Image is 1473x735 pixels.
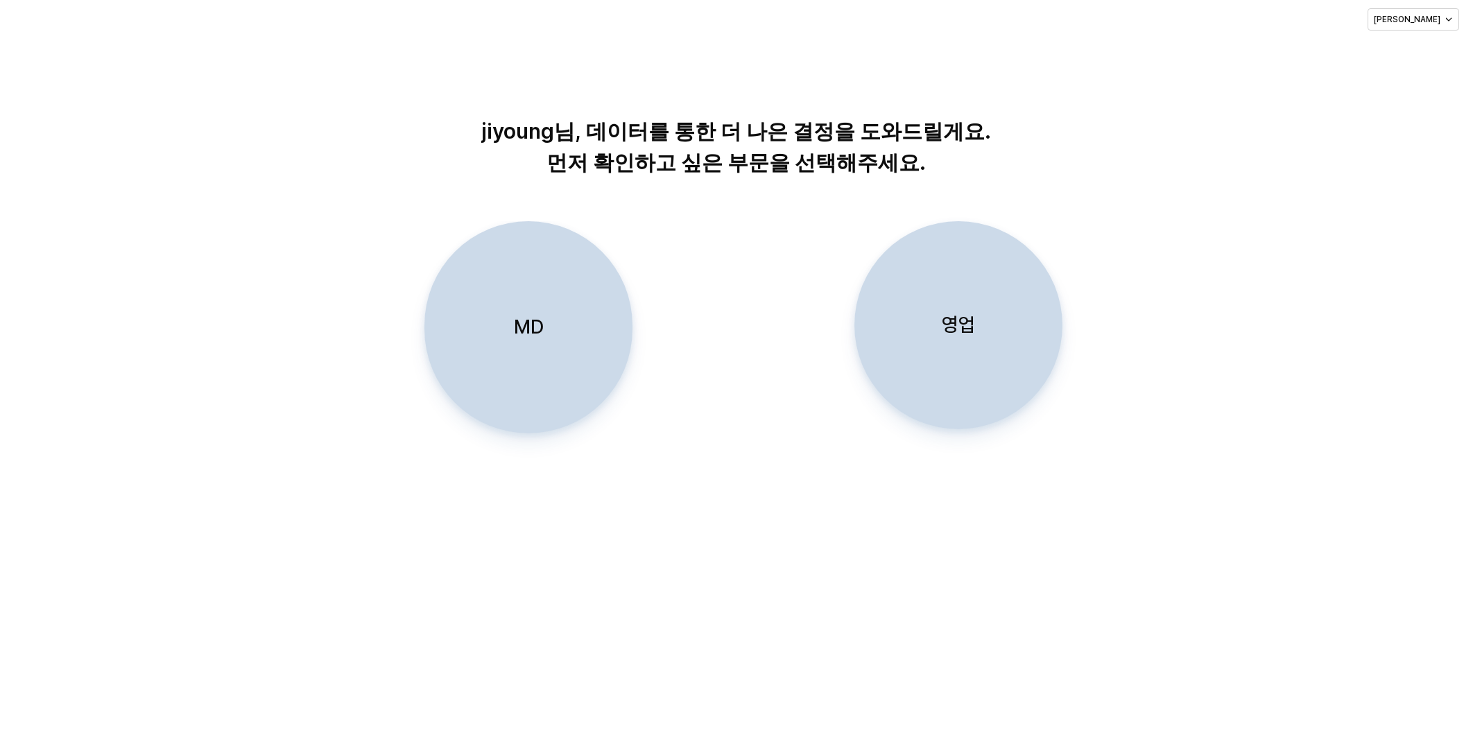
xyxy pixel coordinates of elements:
[382,116,1090,178] p: jiyoung님, 데이터를 통한 더 나은 결정을 도와드릴게요. 먼저 확인하고 싶은 부문을 선택해주세요.
[942,312,975,338] p: 영업
[424,221,632,433] button: MD
[1374,14,1440,25] p: [PERSON_NAME]
[1368,8,1459,31] button: [PERSON_NAME]
[854,221,1062,429] button: 영업
[513,314,543,340] p: MD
